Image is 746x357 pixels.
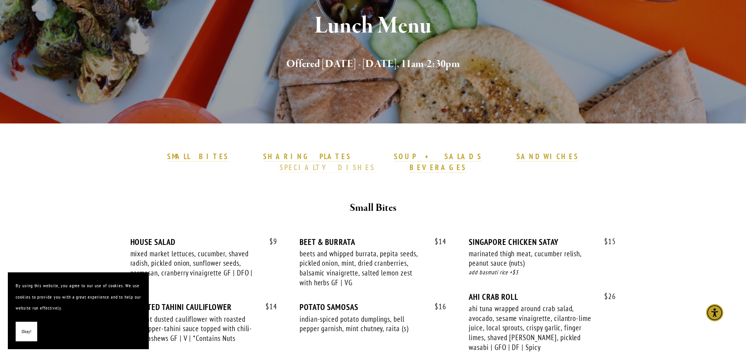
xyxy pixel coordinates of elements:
div: marinated thigh meat, cucumber relish, peanut sauce (nuts) [469,249,593,268]
span: 14 [258,302,277,311]
span: $ [269,237,273,246]
span: 26 [596,292,616,301]
strong: SPECIALTY DISHES [280,163,375,172]
div: indian-spiced potato dumplings, bell pepper garnish, mint chutney, raita (s) [300,314,424,333]
button: Okay! [16,322,37,342]
a: BEVERAGES [410,163,467,173]
p: By using this website, you agree to our use of cookies. We use cookies to provide you with a grea... [16,280,141,314]
div: BEET & BURRATA [300,237,446,247]
div: beets and whipped burrata, pepita seeds, pickled onion, mint, dried cranberries, balsamic vinaigr... [300,249,424,288]
h1: Lunch Menu [145,13,601,39]
a: SOUP + SALADS [394,152,482,162]
strong: Small Bites [350,201,396,215]
div: ROASTED TAHINI CAULIFLOWER [130,302,277,312]
span: $ [435,302,439,311]
span: 16 [427,302,446,311]
span: Okay! [22,326,31,337]
strong: SHARING PLATES [263,152,351,161]
div: Accessibility Menu [706,304,723,321]
strong: SOUP + SALADS [394,152,482,161]
span: $ [604,237,608,246]
div: HOUSE SALAD [130,237,277,247]
a: SHARING PLATES [263,152,351,162]
div: SINGAPORE CHICKEN SATAY [469,237,616,247]
span: $ [435,237,439,246]
span: $ [604,292,608,301]
div: mixed market lettuces, cucumber, shaved radish, pickled onion, sunflower seeds, parmesan, cranber... [130,249,255,288]
span: 15 [596,237,616,246]
strong: SMALL BITES [167,152,229,161]
span: 14 [427,237,446,246]
strong: SANDWICHES [517,152,579,161]
strong: BEVERAGES [410,163,467,172]
div: ahi tuna wrapped around crab salad, avocado, sesame vinaigrette, cilantro-lime juice, local sprou... [469,304,593,352]
div: add basmati rice +$3 [469,268,616,277]
a: SANDWICHES [517,152,579,162]
div: AHI CRAB ROLL [469,292,616,302]
div: baharat dusted cauliflower with roasted red pepper-tahini sauce topped with chili-lime cashews GF... [130,314,255,343]
span: $ [266,302,269,311]
a: SPECIALTY DISHES [280,163,375,173]
a: SMALL BITES [167,152,229,162]
div: POTATO SAMOSAS [300,302,446,312]
span: 9 [262,237,277,246]
section: Cookie banner [8,272,149,349]
h2: Offered [DATE] - [DATE], 11am-2:30pm [145,56,601,72]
